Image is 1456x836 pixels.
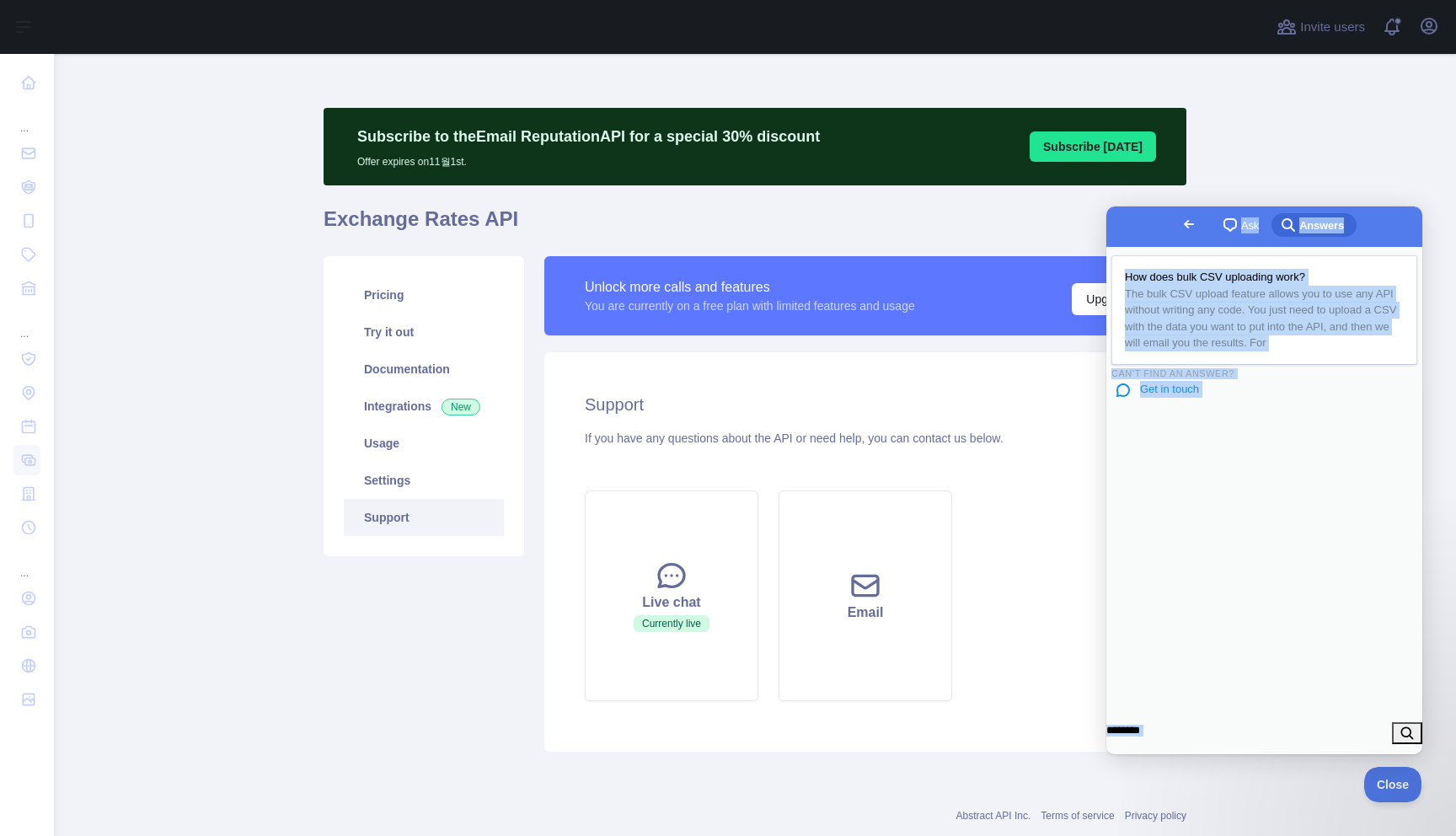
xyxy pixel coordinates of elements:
button: Live chatCurrently live [585,490,758,701]
p: Offer expires on 11월 1st. [357,148,820,169]
div: You are currently on a free plan with limited features and usage [585,297,915,314]
div: Live chat [606,592,737,613]
div: Unlock more calls and features [585,277,915,297]
a: Integrations New [344,388,504,425]
a: Try it out [344,313,504,351]
span: New [442,399,480,415]
p: Subscribe to the Email Reputation API for a special 30 % discount [357,125,820,148]
a: Documentation [344,351,504,388]
div: ... [13,101,40,135]
button: Invite users [1273,13,1368,40]
button: Upgrade [1072,283,1146,315]
a: Privacy policy [1125,810,1186,822]
button: Email [779,490,952,701]
a: Usage [344,425,504,462]
span: Invite users [1300,18,1365,37]
h2: Support [585,393,1146,416]
a: Support [344,499,504,536]
iframe: Help Scout Beacon - Close [1364,767,1422,802]
div: If you have any questions about the API or need help, you can contact us below. [585,430,1146,447]
span: Currently live [634,615,709,632]
a: Terms of service [1041,810,1114,822]
a: Abstract API Inc. [956,810,1031,822]
div: ... [13,546,40,580]
iframe: To enrich screen reader interactions, please activate Accessibility in Grammarly extension settings [1106,206,1422,754]
div: Email [800,603,931,623]
div: ... [13,307,40,340]
a: Pricing [344,276,504,313]
button: Subscribe [DATE] [1030,131,1156,162]
h1: Exchange Rates API [324,206,1186,246]
a: Settings [344,462,504,499]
